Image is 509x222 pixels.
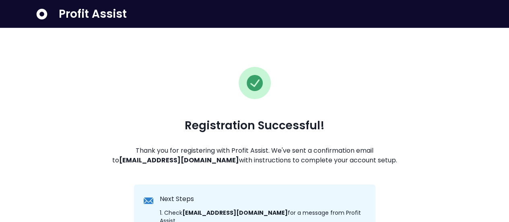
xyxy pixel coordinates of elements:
strong: [EMAIL_ADDRESS][DOMAIN_NAME] [182,209,288,217]
strong: [EMAIL_ADDRESS][DOMAIN_NAME] [119,156,239,165]
span: Profit Assist [59,7,127,21]
span: Next Steps [160,194,194,204]
span: Thank you for registering with Profit Assist. We've sent a confirmation email to with instruction... [107,146,403,165]
span: Registration Successful! [185,118,325,133]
